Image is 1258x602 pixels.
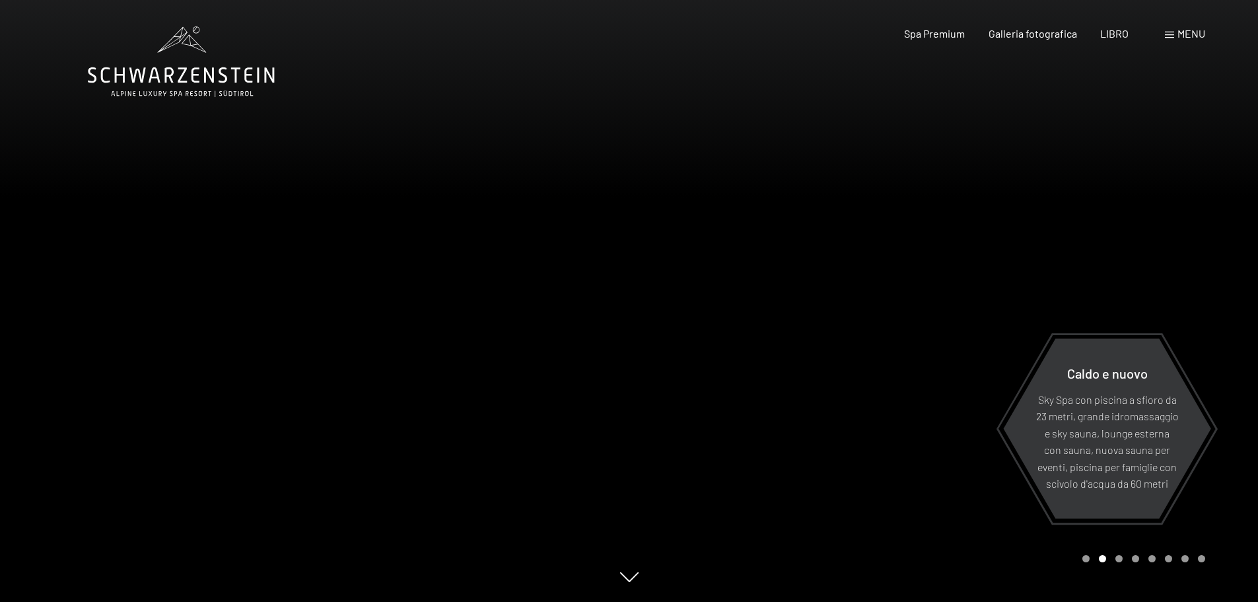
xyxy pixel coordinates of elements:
[1198,555,1205,562] div: Pagina 8 della giostra
[1181,555,1189,562] div: Carosello Pagina 7
[1078,555,1205,562] div: Paginazione carosello
[1082,555,1090,562] div: Pagina carosello 1
[1165,555,1172,562] div: Pagina 6 della giostra
[1148,555,1156,562] div: Pagina 5 della giostra
[1100,27,1129,40] a: LIBRO
[1099,555,1106,562] div: Pagina Carosello 2 (Diapositiva corrente)
[1036,393,1179,490] font: Sky Spa con piscina a sfioro da 23 metri, grande idromassaggio e sky sauna, lounge esterna con sa...
[1132,555,1139,562] div: Pagina 4 del carosello
[989,27,1077,40] a: Galleria fotografica
[1002,338,1212,519] a: Caldo e nuovo Sky Spa con piscina a sfioro da 23 metri, grande idromassaggio e sky sauna, lounge ...
[1115,555,1123,562] div: Pagina 3 della giostra
[1067,365,1148,381] font: Caldo e nuovo
[1177,27,1205,40] font: menu
[904,27,965,40] a: Spa Premium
